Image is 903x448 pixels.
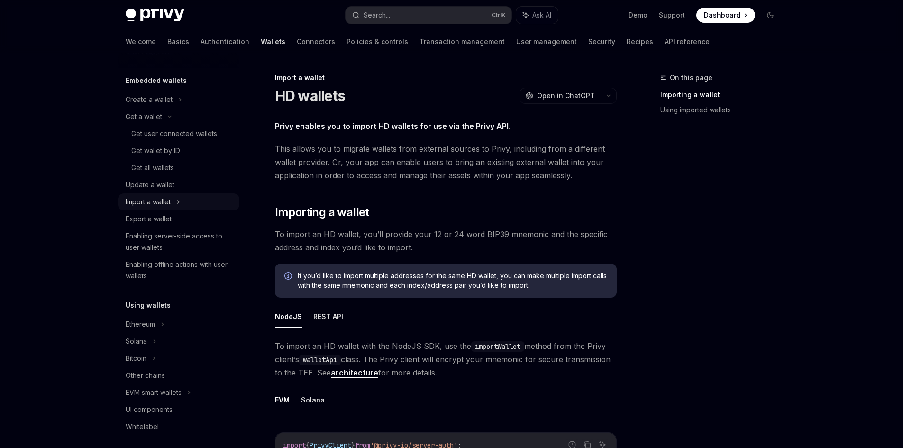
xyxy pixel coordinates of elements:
[532,10,551,20] span: Ask AI
[670,72,712,83] span: On this page
[364,9,390,21] div: Search...
[704,10,740,20] span: Dashboard
[126,111,162,122] div: Get a wallet
[516,7,558,24] button: Ask AI
[763,8,778,23] button: Toggle dark mode
[299,355,341,365] code: walletApi
[167,30,189,53] a: Basics
[131,128,217,139] div: Get user connected wallets
[118,176,239,193] a: Update a wallet
[126,387,182,398] div: EVM smart wallets
[492,11,506,19] span: Ctrl K
[126,9,184,22] img: dark logo
[665,30,710,53] a: API reference
[126,30,156,53] a: Welcome
[660,87,785,102] a: Importing a wallet
[118,256,239,284] a: Enabling offline actions with user wallets
[471,341,524,352] code: importWallet
[118,367,239,384] a: Other chains
[126,404,173,415] div: UI components
[420,30,505,53] a: Transaction management
[629,10,648,20] a: Demo
[126,213,172,225] div: Export a wallet
[126,179,174,191] div: Update a wallet
[118,142,239,159] a: Get wallet by ID
[275,142,617,182] span: This allows you to migrate wallets from external sources to Privy, including from a different wal...
[537,91,595,101] span: Open in ChatGPT
[659,10,685,20] a: Support
[126,94,173,105] div: Create a wallet
[275,121,511,131] strong: Privy enables you to import HD wallets for use via the Privy API.
[261,30,285,53] a: Wallets
[118,228,239,256] a: Enabling server-side access to user wallets
[126,196,171,208] div: Import a wallet
[346,7,511,24] button: Search...CtrlK
[588,30,615,53] a: Security
[131,162,174,174] div: Get all wallets
[627,30,653,53] a: Recipes
[520,88,601,104] button: Open in ChatGPT
[275,73,617,82] div: Import a wallet
[126,300,171,311] h5: Using wallets
[126,319,155,330] div: Ethereum
[298,271,607,290] span: If you’d like to import multiple addresses for the same HD wallet, you can make multiple import c...
[118,418,239,435] a: Whitelabel
[275,305,302,328] button: NodeJS
[118,125,239,142] a: Get user connected wallets
[118,401,239,418] a: UI components
[331,368,378,378] a: architecture
[275,389,290,411] button: EVM
[297,30,335,53] a: Connectors
[275,205,369,220] span: Importing a wallet
[275,87,346,104] h1: HD wallets
[126,75,187,86] h5: Embedded wallets
[660,102,785,118] a: Using imported wallets
[347,30,408,53] a: Policies & controls
[126,259,234,282] div: Enabling offline actions with user wallets
[131,145,180,156] div: Get wallet by ID
[275,228,617,254] span: To import an HD wallet, you’ll provide your 12 or 24 word BIP39 mnemonic and the specific address...
[118,210,239,228] a: Export a wallet
[516,30,577,53] a: User management
[284,272,294,282] svg: Info
[126,230,234,253] div: Enabling server-side access to user wallets
[201,30,249,53] a: Authentication
[126,353,146,364] div: Bitcoin
[313,305,343,328] button: REST API
[126,336,147,347] div: Solana
[696,8,755,23] a: Dashboard
[301,389,325,411] button: Solana
[126,370,165,381] div: Other chains
[118,159,239,176] a: Get all wallets
[275,339,617,379] span: To import an HD wallet with the NodeJS SDK, use the method from the Privy client’s class. The Pri...
[126,421,159,432] div: Whitelabel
